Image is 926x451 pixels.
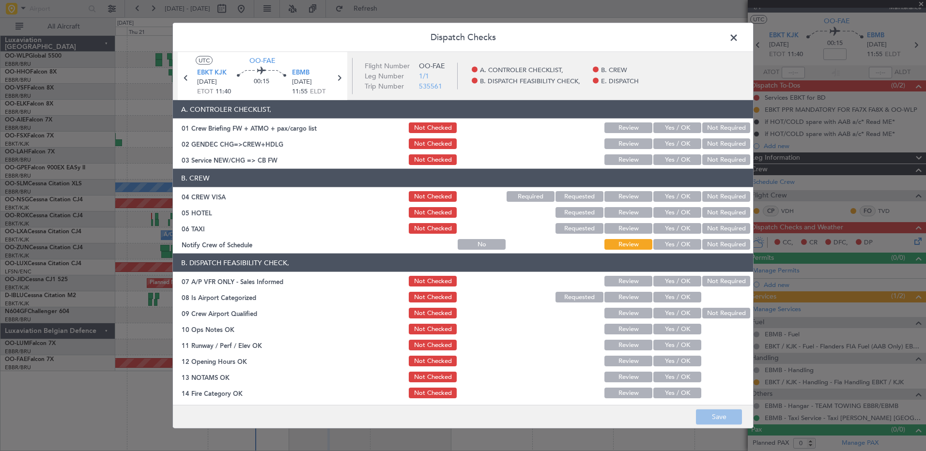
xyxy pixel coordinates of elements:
button: Not Required [702,191,750,202]
header: Dispatch Checks [173,23,753,52]
button: Not Required [702,207,750,218]
button: Not Required [702,276,750,286]
button: Not Required [702,122,750,133]
button: Not Required [702,239,750,250]
button: Not Required [702,154,750,165]
button: Not Required [702,223,750,234]
button: Not Required [702,308,750,318]
button: Not Required [702,138,750,149]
